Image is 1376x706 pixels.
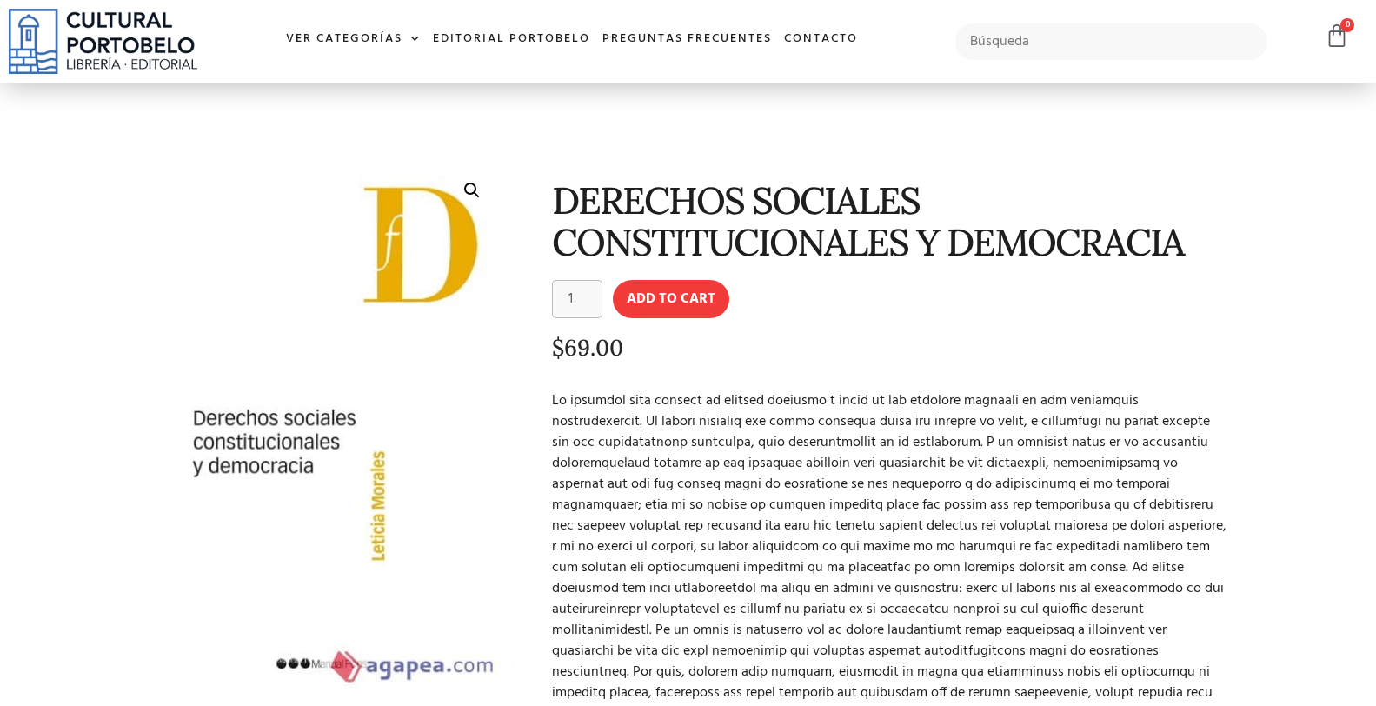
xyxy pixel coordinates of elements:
bdi: 69.00 [552,333,623,362]
button: Add to cart [613,280,729,318]
img: derechos_sciales_NUEVO-2.jpg [141,161,502,690]
span: $ [552,333,564,362]
input: Product quantity [552,280,602,318]
a: 🔍 [456,175,488,206]
a: Ver Categorías [280,21,427,58]
a: 0 [1325,23,1349,49]
h1: DERECHOS SOCIALES CONSTITUCIONALES Y DEMOCRACIA [552,180,1231,263]
a: Preguntas frecuentes [596,21,778,58]
input: Búsqueda [955,23,1266,60]
span: 0 [1340,18,1354,32]
a: Contacto [778,21,864,58]
a: Editorial Portobelo [427,21,596,58]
